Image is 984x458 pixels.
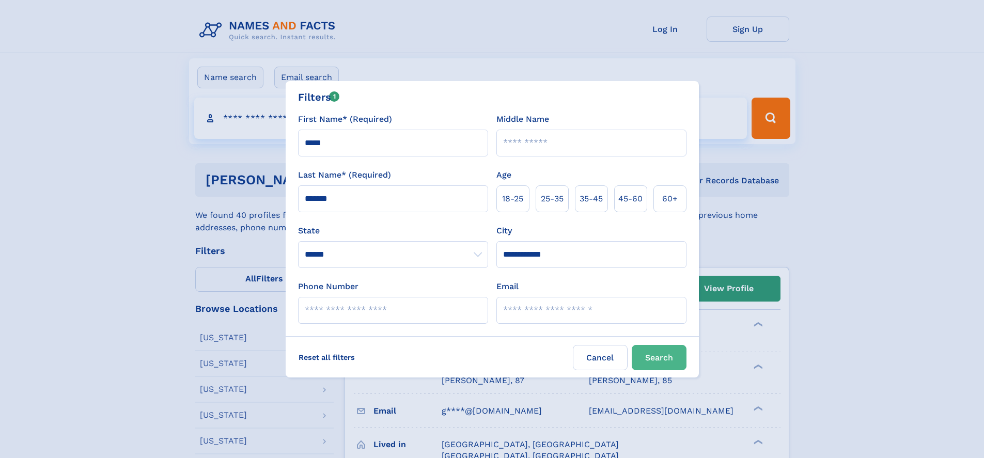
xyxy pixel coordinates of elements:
[580,193,603,205] span: 35‑45
[496,113,549,125] label: Middle Name
[541,193,564,205] span: 25‑35
[298,113,392,125] label: First Name* (Required)
[662,193,678,205] span: 60+
[573,345,628,370] label: Cancel
[632,345,686,370] button: Search
[298,89,340,105] div: Filters
[496,280,519,293] label: Email
[298,169,391,181] label: Last Name* (Required)
[496,169,511,181] label: Age
[496,225,512,237] label: City
[502,193,523,205] span: 18‑25
[618,193,643,205] span: 45‑60
[298,280,358,293] label: Phone Number
[292,345,362,370] label: Reset all filters
[298,225,488,237] label: State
